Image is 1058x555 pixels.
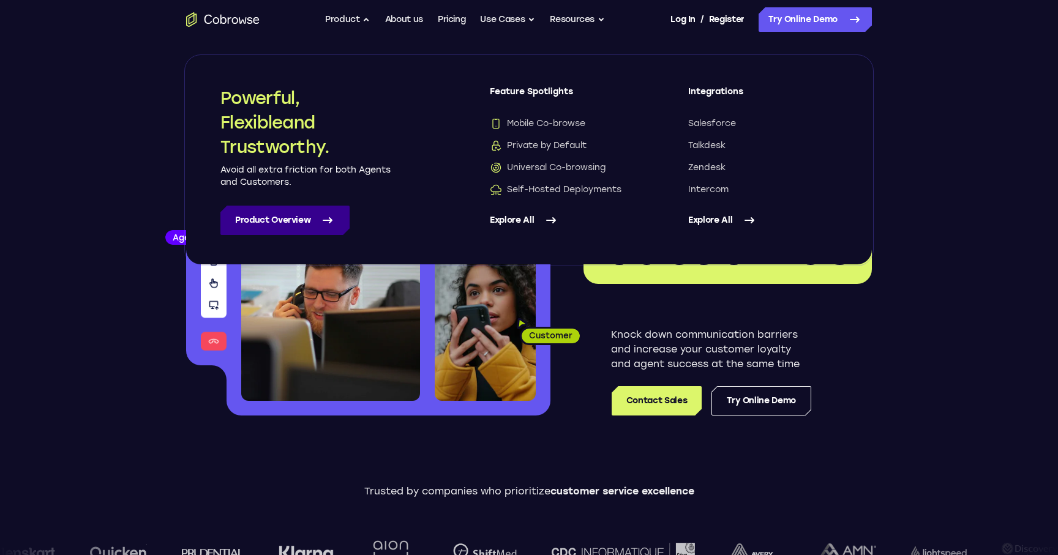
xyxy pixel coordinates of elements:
h2: Powerful, Flexible and Trustworthy. [220,86,392,159]
a: Try Online Demo [711,386,811,415]
span: Mobile Co-browse [490,117,585,130]
p: Knock down communication barriers and increase your customer loyalty and agent success at the sam... [611,327,811,371]
a: Zendesk [688,162,838,174]
button: Product [325,7,370,32]
a: Private by DefaultPrivate by Default [490,140,639,152]
span: Talkdesk [688,140,726,152]
a: Self-Hosted DeploymentsSelf-Hosted Deployments [490,184,639,196]
a: About us [385,7,423,32]
a: Explore All [688,206,838,235]
a: Talkdesk [688,140,838,152]
a: Go to the home page [186,12,260,27]
span: Feature Spotlights [490,86,639,108]
a: Pricing [438,7,466,32]
p: Avoid all extra friction for both Agents and Customers. [220,164,392,188]
img: A customer support agent talking on the phone [241,182,420,401]
a: Salesforce [688,117,838,130]
a: Register [709,7,745,32]
img: Private by Default [490,140,502,152]
span: customer service excellence [550,485,694,497]
a: Mobile Co-browseMobile Co-browse [490,117,639,130]
img: Self-Hosted Deployments [490,184,502,196]
a: Intercom [688,184,838,196]
a: Contact Sales [612,386,702,415]
span: Zendesk [688,162,726,174]
span: Self-Hosted Deployments [490,184,621,196]
a: Explore All [490,206,639,235]
img: A customer holding their phone [435,256,536,401]
span: Private by Default [490,140,587,152]
span: Intercom [688,184,729,196]
span: Integrations [688,86,838,108]
button: Use Cases [480,7,535,32]
a: Universal Co-browsingUniversal Co-browsing [490,162,639,174]
button: Resources [550,7,605,32]
img: Mobile Co-browse [490,117,502,130]
img: Universal Co-browsing [490,162,502,174]
span: / [700,12,704,27]
a: Product Overview [220,206,350,235]
a: Log In [670,7,695,32]
a: Try Online Demo [759,7,872,32]
span: Universal Co-browsing [490,162,606,174]
span: Salesforce [688,117,736,130]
